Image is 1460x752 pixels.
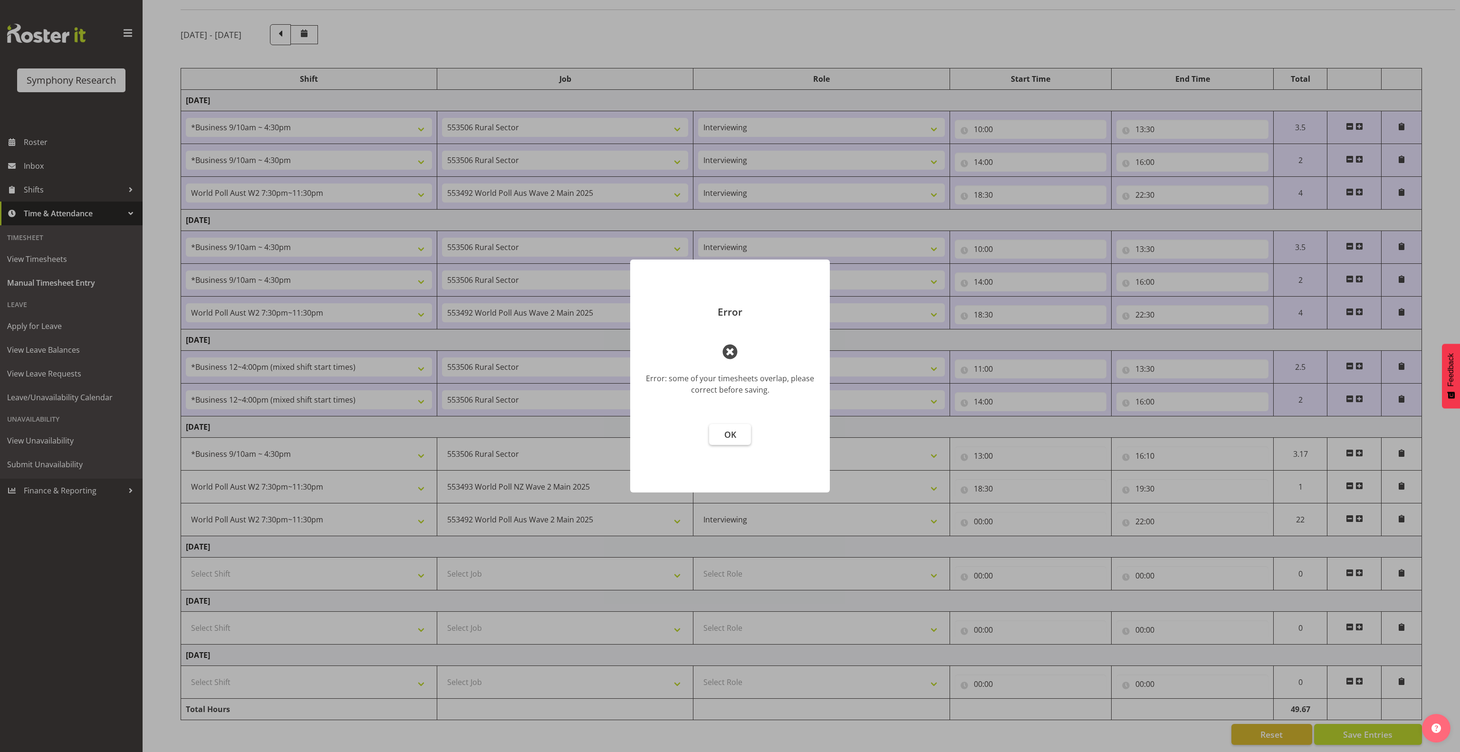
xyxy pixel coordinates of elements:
[709,424,751,445] button: OK
[1442,344,1460,408] button: Feedback - Show survey
[724,429,736,440] span: OK
[644,373,816,395] div: Error: some of your timesheets overlap, please correct before saving.
[1431,723,1441,733] img: help-xxl-2.png
[1447,353,1455,386] span: Feedback
[640,307,820,317] p: Error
